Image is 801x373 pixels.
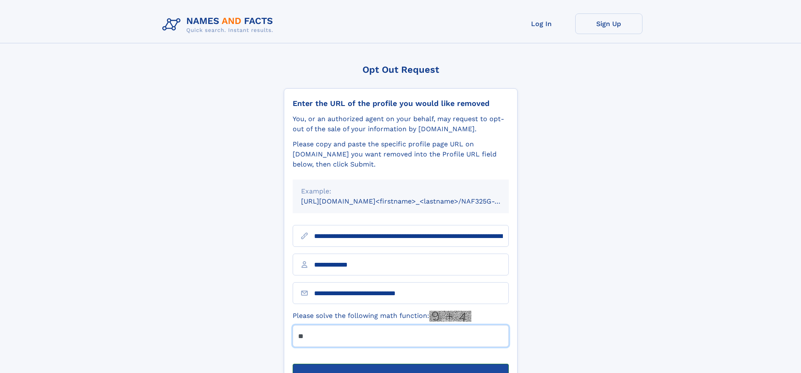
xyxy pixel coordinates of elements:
[293,114,509,134] div: You, or an authorized agent on your behalf, may request to opt-out of the sale of your informatio...
[159,13,280,36] img: Logo Names and Facts
[301,197,525,205] small: [URL][DOMAIN_NAME]<firstname>_<lastname>/NAF325G-xxxxxxxx
[293,139,509,169] div: Please copy and paste the specific profile page URL on [DOMAIN_NAME] you want removed into the Pr...
[293,311,471,322] label: Please solve the following math function:
[293,99,509,108] div: Enter the URL of the profile you would like removed
[575,13,642,34] a: Sign Up
[508,13,575,34] a: Log In
[284,64,518,75] div: Opt Out Request
[301,186,500,196] div: Example:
